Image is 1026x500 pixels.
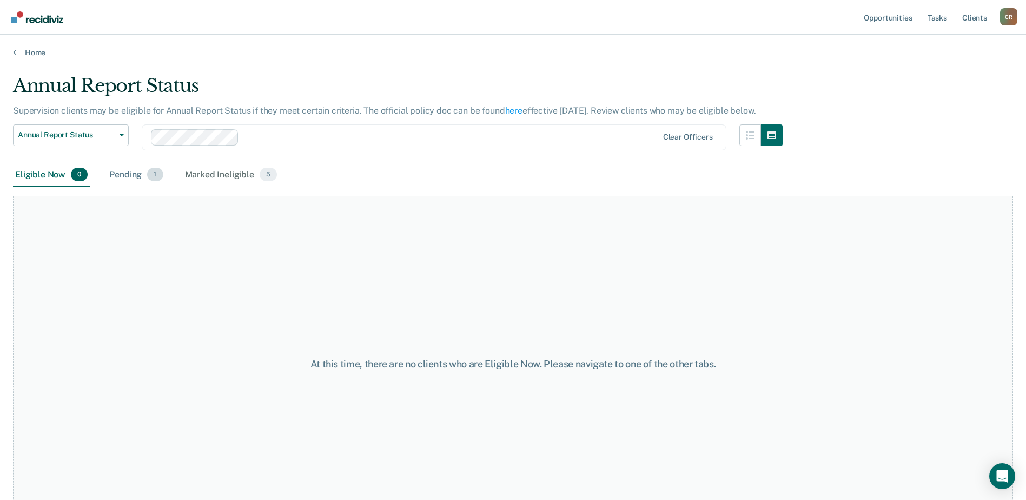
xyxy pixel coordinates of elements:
div: Eligible Now0 [13,163,90,187]
span: 1 [147,168,163,182]
span: 5 [260,168,277,182]
div: Marked Ineligible5 [183,163,280,187]
span: Annual Report Status [18,130,115,140]
p: Supervision clients may be eligible for Annual Report Status if they meet certain criteria. The o... [13,106,756,116]
div: Open Intercom Messenger [989,463,1015,489]
a: here [505,106,522,116]
div: Annual Report Status [13,75,783,106]
div: At this time, there are no clients who are Eligible Now. Please navigate to one of the other tabs. [263,358,763,370]
img: Recidiviz [11,11,63,23]
div: Clear officers [663,133,713,142]
span: 0 [71,168,88,182]
button: Annual Report Status [13,124,129,146]
a: Home [13,48,1013,57]
div: Pending1 [107,163,165,187]
div: C R [1000,8,1017,25]
button: Profile dropdown button [1000,8,1017,25]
